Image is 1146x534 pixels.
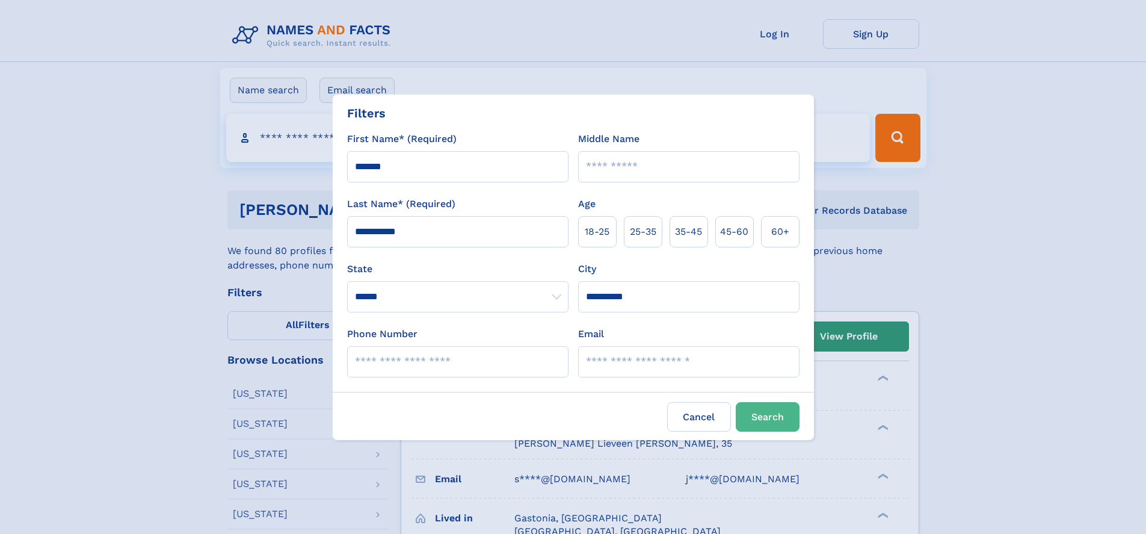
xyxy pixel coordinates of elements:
[347,132,457,146] label: First Name* (Required)
[347,327,417,341] label: Phone Number
[347,104,386,122] div: Filters
[347,197,455,211] label: Last Name* (Required)
[578,262,596,276] label: City
[736,402,799,432] button: Search
[630,225,656,239] span: 25‑35
[578,197,596,211] label: Age
[347,262,568,276] label: State
[720,225,748,239] span: 45‑60
[667,402,731,432] label: Cancel
[585,225,609,239] span: 18‑25
[771,225,789,239] span: 60+
[578,327,604,341] label: Email
[578,132,639,146] label: Middle Name
[675,225,702,239] span: 35‑45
